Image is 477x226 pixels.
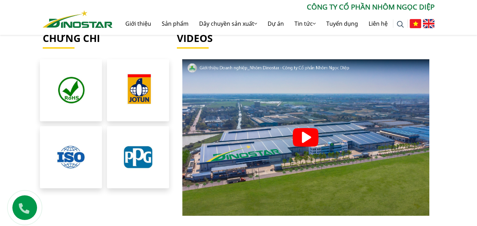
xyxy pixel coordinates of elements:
[289,12,321,35] a: Tin tức
[156,12,194,35] a: Sản phẩm
[321,12,363,35] a: Tuyển dụng
[43,31,100,45] a: Chứng chỉ
[262,12,289,35] a: Dự án
[43,10,113,28] img: Nhôm Dinostar
[397,21,404,28] img: search
[113,2,435,12] p: CÔNG TY CỔ PHẦN NHÔM NGỌC DIỆP
[194,12,262,35] a: Dây chuyền sản xuất
[423,19,435,28] img: English
[43,9,113,28] a: Nhôm Dinostar
[177,32,435,44] a: Videos
[410,19,421,28] img: Tiếng Việt
[120,12,156,35] a: Giới thiệu
[363,12,393,35] a: Liên hệ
